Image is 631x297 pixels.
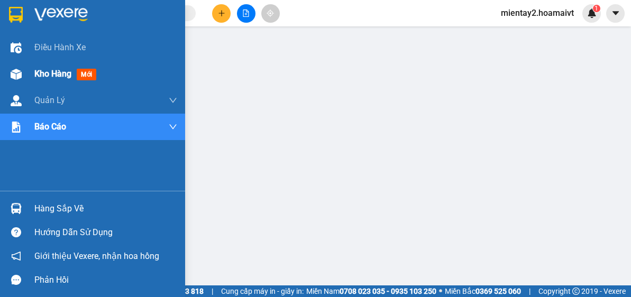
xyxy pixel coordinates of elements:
[593,5,600,12] sup: 1
[212,285,213,297] span: |
[529,285,531,297] span: |
[340,287,436,295] strong: 0708 023 035 - 0935 103 250
[306,285,436,297] span: Miền Nam
[169,123,177,131] span: down
[11,203,22,214] img: warehouse-icon
[212,4,231,23] button: plus
[587,8,597,18] img: icon-new-feature
[221,285,304,297] span: Cung cấp máy in - giấy in:
[34,69,71,79] span: Kho hàng
[237,4,255,23] button: file-add
[11,227,21,237] span: question-circle
[11,95,22,106] img: warehouse-icon
[492,6,582,20] span: mientay2.hoamaivt
[34,272,177,288] div: Phản hồi
[445,285,521,297] span: Miền Bắc
[11,275,21,285] span: message
[34,41,86,54] span: Điều hành xe
[218,10,225,17] span: plus
[11,122,22,133] img: solution-icon
[267,10,274,17] span: aim
[34,201,177,217] div: Hàng sắp về
[595,5,598,12] span: 1
[439,289,442,293] span: ⚪️
[242,10,250,17] span: file-add
[606,4,625,23] button: caret-down
[34,120,66,133] span: Báo cáo
[34,249,159,263] span: Giới thiệu Vexere, nhận hoa hồng
[475,287,521,295] strong: 0369 525 060
[9,7,23,23] img: logo-vxr
[34,94,65,107] span: Quản Lý
[611,8,620,18] span: caret-down
[169,96,177,105] span: down
[572,287,580,295] span: copyright
[34,225,177,240] div: Hướng dẫn sử dụng
[11,69,22,80] img: warehouse-icon
[261,4,280,23] button: aim
[11,42,22,53] img: warehouse-icon
[11,251,21,261] span: notification
[77,69,96,80] span: mới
